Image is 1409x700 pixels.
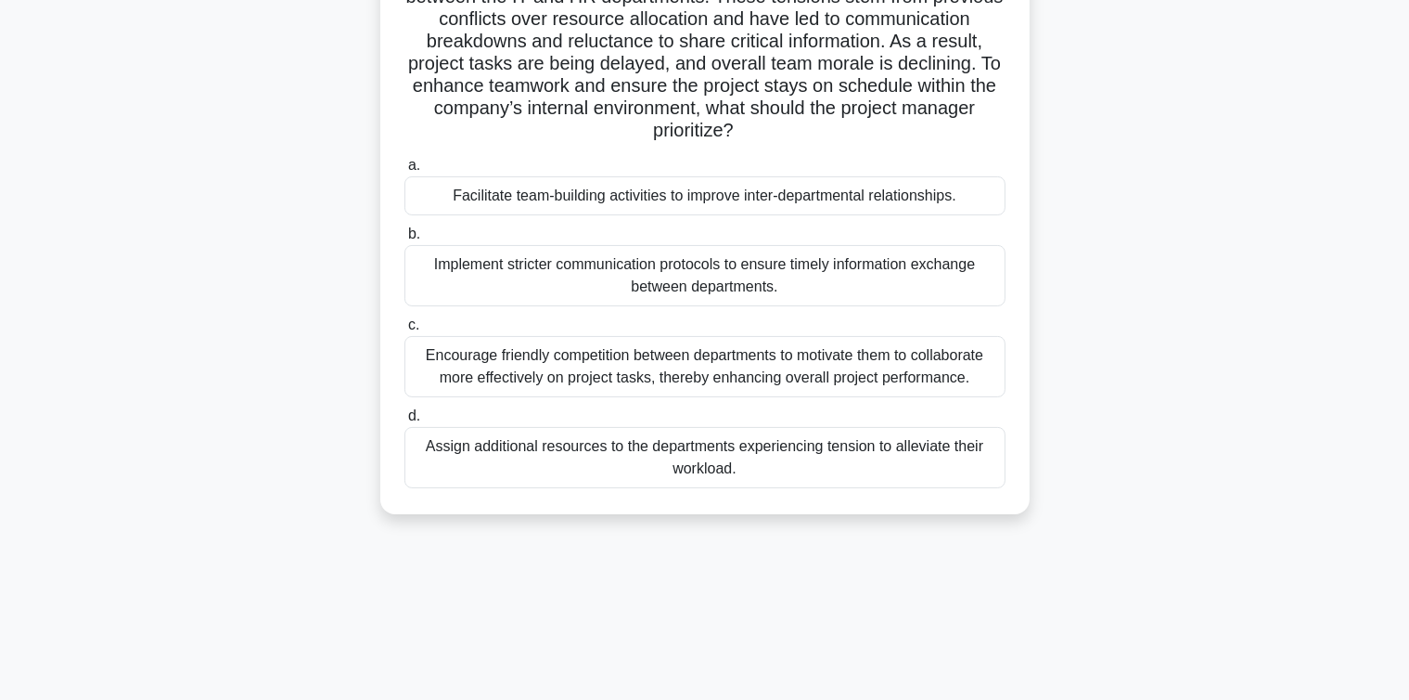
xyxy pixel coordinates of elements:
span: c. [408,317,419,332]
span: a. [408,157,420,173]
span: d. [408,408,420,423]
div: Assign additional resources to the departments experiencing tension to alleviate their workload. [404,427,1006,488]
div: Facilitate team-building activities to improve inter-departmental relationships. [404,176,1006,215]
span: b. [408,226,420,241]
div: Encourage friendly competition between departments to motivate them to collaborate more effective... [404,336,1006,397]
div: Implement stricter communication protocols to ensure timely information exchange between departme... [404,245,1006,306]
